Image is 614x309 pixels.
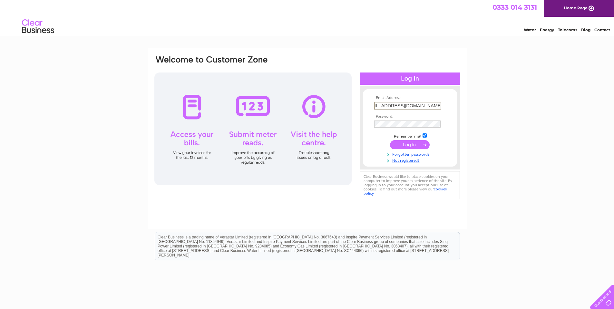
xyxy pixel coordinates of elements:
[581,27,590,32] a: Blog
[374,157,447,163] a: Not registered?
[364,187,447,196] a: cookies policy
[373,114,447,119] th: Password:
[594,27,610,32] a: Contact
[558,27,577,32] a: Telecoms
[373,132,447,139] td: Remember me?
[540,27,554,32] a: Energy
[22,17,54,36] img: logo.png
[373,96,447,100] th: Email Address:
[390,140,430,149] input: Submit
[492,3,537,11] a: 0333 014 3131
[155,4,460,31] div: Clear Business is a trading name of Verastar Limited (registered in [GEOGRAPHIC_DATA] No. 3667643...
[374,151,447,157] a: Forgotten password?
[360,171,460,199] div: Clear Business would like to place cookies on your computer to improve your experience of the sit...
[524,27,536,32] a: Water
